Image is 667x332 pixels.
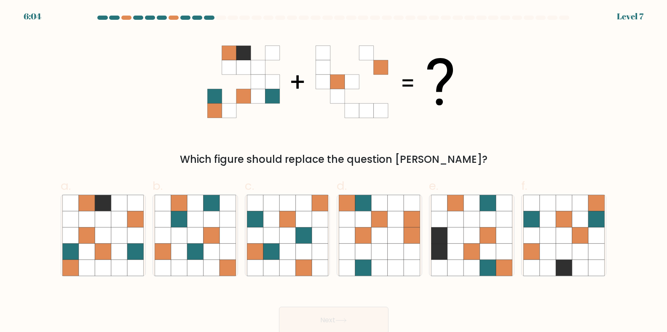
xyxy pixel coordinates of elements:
[521,178,527,194] span: f.
[24,10,41,23] div: 6:04
[245,178,254,194] span: c.
[61,178,71,194] span: a.
[429,178,438,194] span: e.
[617,10,643,23] div: Level 7
[153,178,163,194] span: b.
[66,152,602,167] div: Which figure should replace the question [PERSON_NAME]?
[337,178,347,194] span: d.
